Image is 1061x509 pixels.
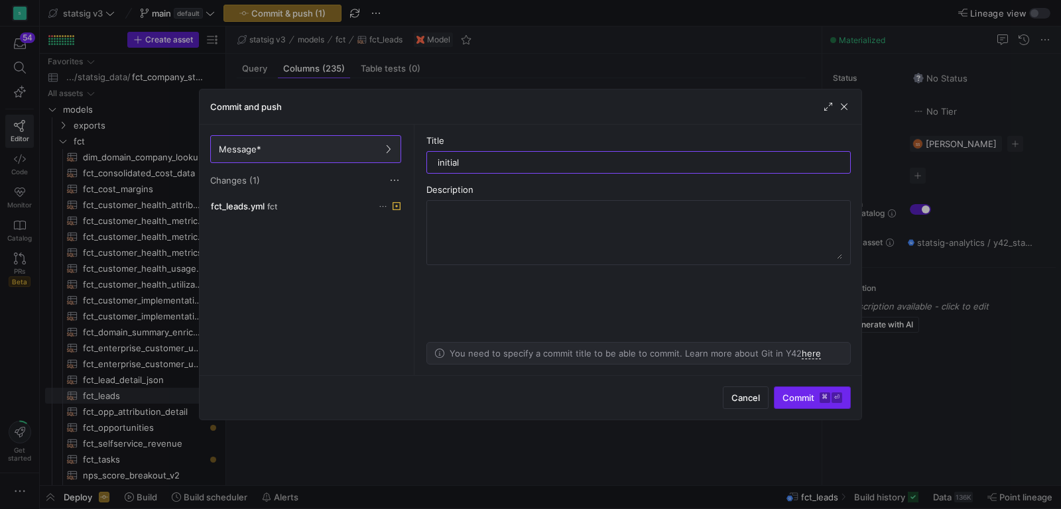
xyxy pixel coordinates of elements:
[731,392,760,403] span: Cancel
[208,198,404,215] button: fct_leads.ymlfct
[210,175,260,186] span: Changes (1)
[426,135,444,146] span: Title
[426,184,851,195] div: Description
[450,348,821,359] p: You need to specify a commit title to be able to commit. Learn more about Git in Y42
[782,392,842,403] span: Commit
[774,386,851,409] button: Commit⌘⏎
[820,392,830,403] kbd: ⌘
[210,135,401,163] button: Message*
[802,348,821,359] a: here
[723,386,769,409] button: Cancel
[832,392,842,403] kbd: ⏎
[211,201,265,211] span: fct_leads.yml
[219,144,261,154] span: Message*
[267,202,277,211] span: fct
[210,101,282,112] h3: Commit and push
